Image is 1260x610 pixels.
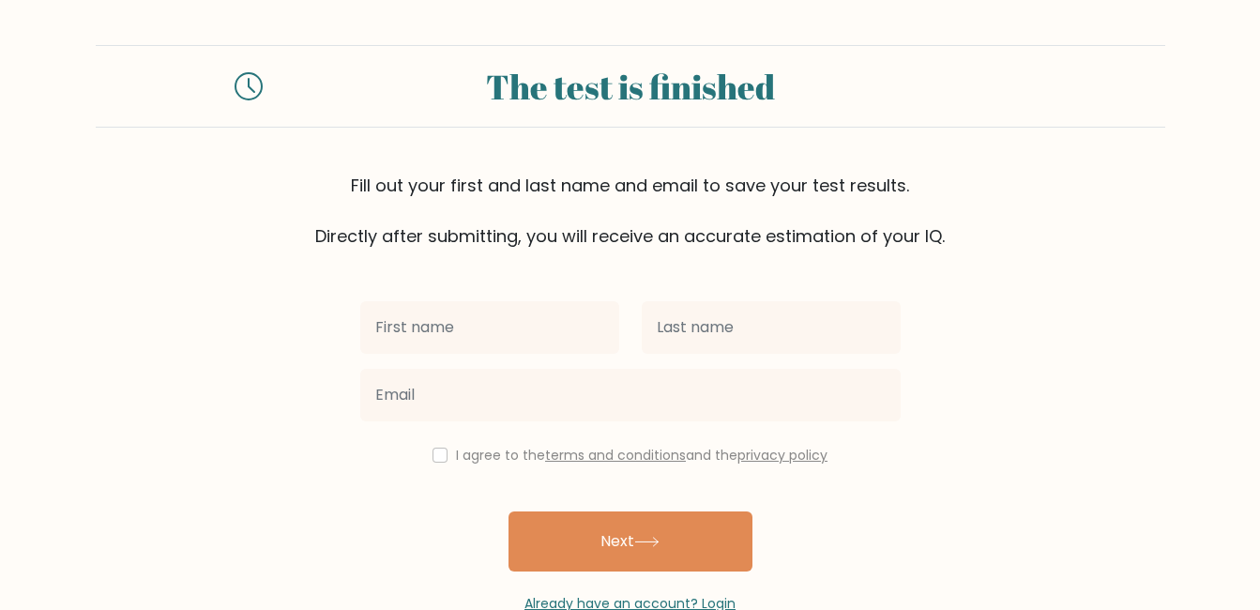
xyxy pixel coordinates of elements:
div: Fill out your first and last name and email to save your test results. Directly after submitting,... [96,173,1165,249]
button: Next [509,511,752,572]
a: terms and conditions [545,446,686,465]
a: privacy policy [737,446,827,465]
input: Last name [642,301,901,354]
div: The test is finished [285,61,976,112]
label: I agree to the and the [456,446,827,465]
input: First name [360,301,619,354]
input: Email [360,369,901,421]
